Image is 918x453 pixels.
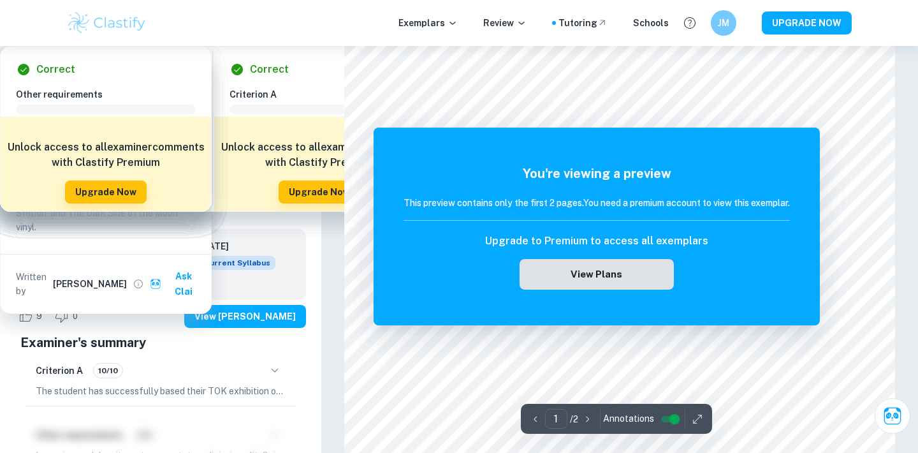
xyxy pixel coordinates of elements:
button: JM [711,10,736,36]
button: Help and Feedback [679,12,701,34]
img: clai.svg [150,278,162,290]
h6: Correct [36,62,75,77]
button: Ask Clai [147,265,206,303]
button: View full profile [129,275,147,293]
span: 0 [66,310,85,323]
a: Schools [633,16,669,30]
button: View Plans [520,259,674,290]
span: Annotations [603,412,654,426]
div: Dislike [52,306,85,327]
h5: Examiner's summary [20,333,301,352]
button: Ask Clai [875,398,910,434]
h6: [PERSON_NAME] [53,277,127,291]
h6: JM [717,16,731,30]
p: The student has successfully based their TOK exhibition on one of the 35 prompts released by the ... [36,384,286,398]
div: Like [15,306,49,327]
a: Tutoring [558,16,608,30]
span: 9 [29,310,49,323]
h6: Correct [250,62,289,77]
p: Written by [16,270,50,298]
button: UPGRADE NOW [762,11,852,34]
h5: You're viewing a preview [404,164,790,183]
span: 10/10 [94,365,122,376]
h6: Criterion A [229,87,419,101]
h6: Upgrade to Premium to access all exemplars [485,234,708,249]
h6: [DATE] [199,239,265,253]
div: This exemplar is based on the current syllabus. Feel free to refer to it for inspiration/ideas wh... [199,256,275,270]
h6: Unlock access to all examiner comments with Clastify Premium [7,140,205,170]
button: Upgrade Now [65,181,147,204]
img: Clastify logo [66,10,147,36]
button: View [PERSON_NAME] [184,305,306,328]
p: Exemplars [398,16,458,30]
span: Current Syllabus [199,256,275,270]
h6: This preview contains only the first 2 pages. You need a premium account to view this exemplar. [404,196,790,210]
h6: Criterion A [36,364,83,378]
h6: Unlock access to all examiner comments with Clastify Premium [221,140,418,170]
p: Review [483,16,527,30]
p: / 2 [570,412,578,426]
h6: Other requirements [16,87,206,101]
button: Upgrade Now [279,181,360,204]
